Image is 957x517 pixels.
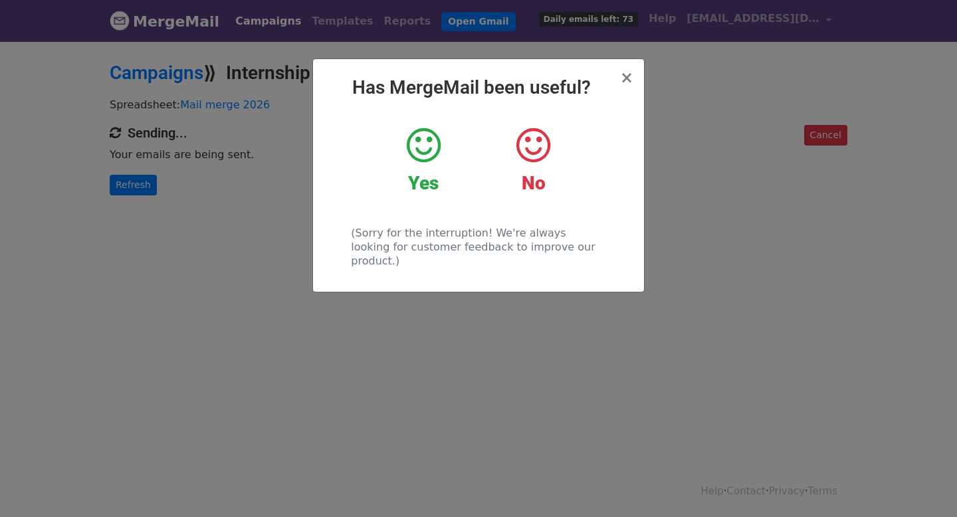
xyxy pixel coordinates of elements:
[488,126,578,195] a: No
[324,76,633,99] h2: Has MergeMail been useful?
[620,70,633,86] button: Close
[408,172,439,194] strong: Yes
[351,226,605,268] p: (Sorry for the interruption! We're always looking for customer feedback to improve our product.)
[522,172,546,194] strong: No
[379,126,469,195] a: Yes
[620,68,633,87] span: ×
